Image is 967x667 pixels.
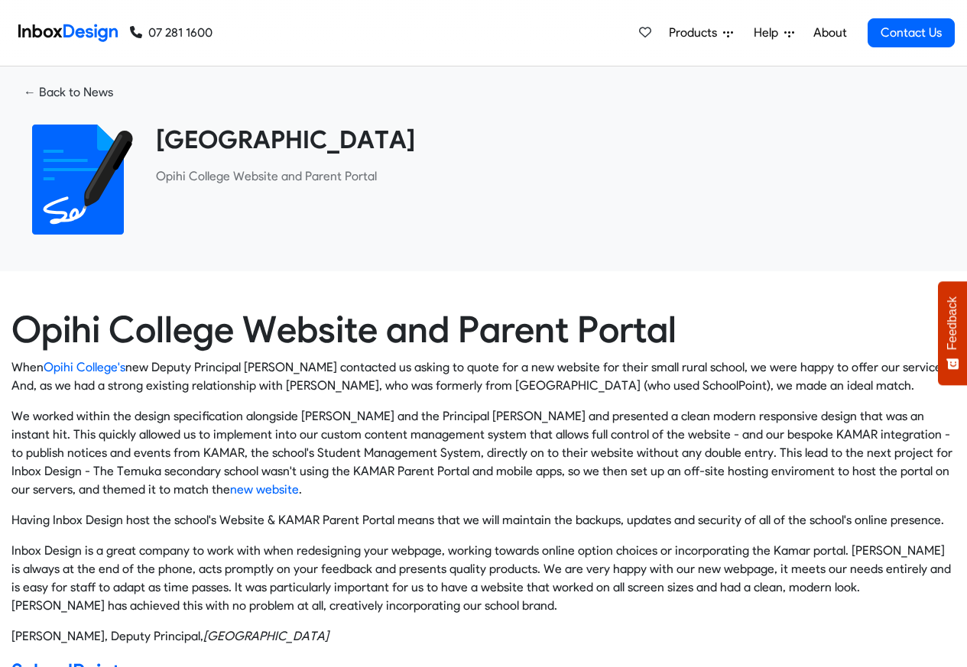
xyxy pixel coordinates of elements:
[156,167,944,186] p: ​Opihi College Website and Parent Portal
[754,24,784,42] span: Help
[11,308,956,352] h1: Opihi College Website and Parent Portal
[868,18,955,47] a: Contact Us
[44,360,125,374] a: Opihi College's
[938,281,967,385] button: Feedback - Show survey
[203,629,329,643] cite: Opihi College
[11,542,956,615] p: Inbox Design is a great company to work with when redesigning your webpage, working towards onlin...
[23,125,133,235] img: 2022_01_18_icon_signature.svg
[130,24,213,42] a: 07 281 1600
[156,125,944,155] heading: [GEOGRAPHIC_DATA]
[11,358,956,395] p: When new Deputy Principal [PERSON_NAME] contacted us asking to quote for a new website for their ...
[230,482,299,497] a: new website
[11,627,956,646] footer: [PERSON_NAME], Deputy Principal,
[11,511,956,529] p: Having Inbox Design host the school's Website & KAMAR Parent Portal means that we will maintain t...
[663,18,739,48] a: Products
[11,79,125,106] a: ← Back to News
[946,296,959,350] span: Feedback
[748,18,800,48] a: Help
[669,24,723,42] span: Products
[809,18,851,48] a: About
[11,407,956,499] p: We worked within the design specification alongside [PERSON_NAME] and the Principal [PERSON_NAME]...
